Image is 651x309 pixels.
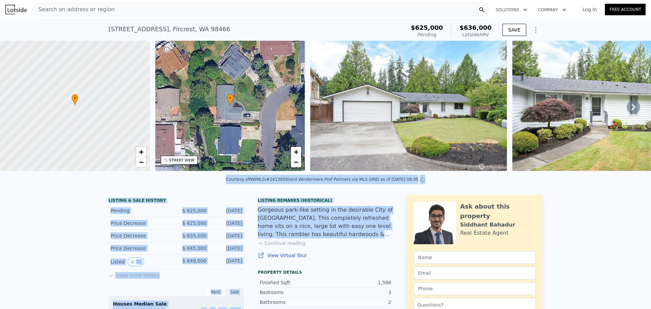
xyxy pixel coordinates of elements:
[227,95,234,101] span: •
[460,202,536,221] div: Ask about this property
[490,4,533,16] button: Solutions
[111,232,171,239] div: Price Decrease
[294,148,298,156] span: +
[310,41,507,171] img: Sale: 167265782 Parcel: 100990181
[260,289,325,296] div: Bedrooms
[182,220,206,226] span: $ 625,000
[411,31,443,38] div: Pending
[459,24,492,31] span: $636,000
[258,270,393,275] div: Property details
[113,301,240,307] div: Houses Median Sale
[414,267,536,279] input: Email
[111,220,171,227] div: Price Decrease
[72,95,78,101] span: •
[5,5,27,14] img: Lotside
[529,23,542,37] button: Show Options
[111,245,171,252] div: Price Decrease
[225,288,244,296] div: Sale
[206,288,225,296] div: Rent
[212,232,242,239] div: [DATE]
[72,94,78,106] div: •
[212,207,242,214] div: [DATE]
[212,220,242,227] div: [DATE]
[212,245,242,252] div: [DATE]
[136,147,146,157] a: Zoom in
[460,229,509,237] div: Real Estate Agent
[169,158,195,163] div: STREET VIEW
[182,258,206,264] span: $ 649,000
[227,94,234,106] div: •
[108,198,244,205] div: LISTING & SALE HISTORY
[291,147,301,157] a: Zoom in
[212,257,242,266] div: [DATE]
[605,4,646,15] a: Free Account
[33,5,115,14] span: Search an address or region
[182,208,206,213] span: $ 625,000
[108,269,160,279] button: Show more history
[459,31,492,38] div: Lotside ARV
[574,6,605,13] a: Log In
[139,158,143,166] span: −
[258,198,393,203] div: Listing Remarks (Historical)
[108,24,230,34] div: [STREET_ADDRESS] , Fircrest , WA 98466
[502,24,526,36] button: SAVE
[111,207,171,214] div: Pending
[325,289,391,296] div: 3
[294,158,298,166] span: −
[414,251,536,264] input: Name
[182,233,206,238] span: $ 635,000
[460,221,515,229] div: Siddhant Bahadur
[414,282,536,295] input: Phone
[533,4,572,16] button: Company
[291,157,301,167] a: Zoom out
[226,177,425,182] div: Courtesy of NWMLS (#2413059) and Windermere Prof Partners via MLS GRID as of [DATE] 08:05
[260,299,325,306] div: Bathrooms
[411,24,443,31] span: $625,000
[420,177,425,182] img: NWMLS Logo
[136,157,146,167] a: Zoom out
[258,240,305,247] button: Continue reading
[111,257,171,266] div: Listed
[258,206,393,238] div: Gorgeous park-like setting in the desirable City of [GEOGRAPHIC_DATA]. This completely refreshed ...
[182,246,206,251] span: $ 645,000
[139,148,143,156] span: +
[325,279,391,286] div: 1,566
[325,299,391,306] div: 2
[127,257,144,266] button: View historical data
[260,279,325,286] div: Finished Sqft
[258,252,393,259] a: View Virtual Tour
